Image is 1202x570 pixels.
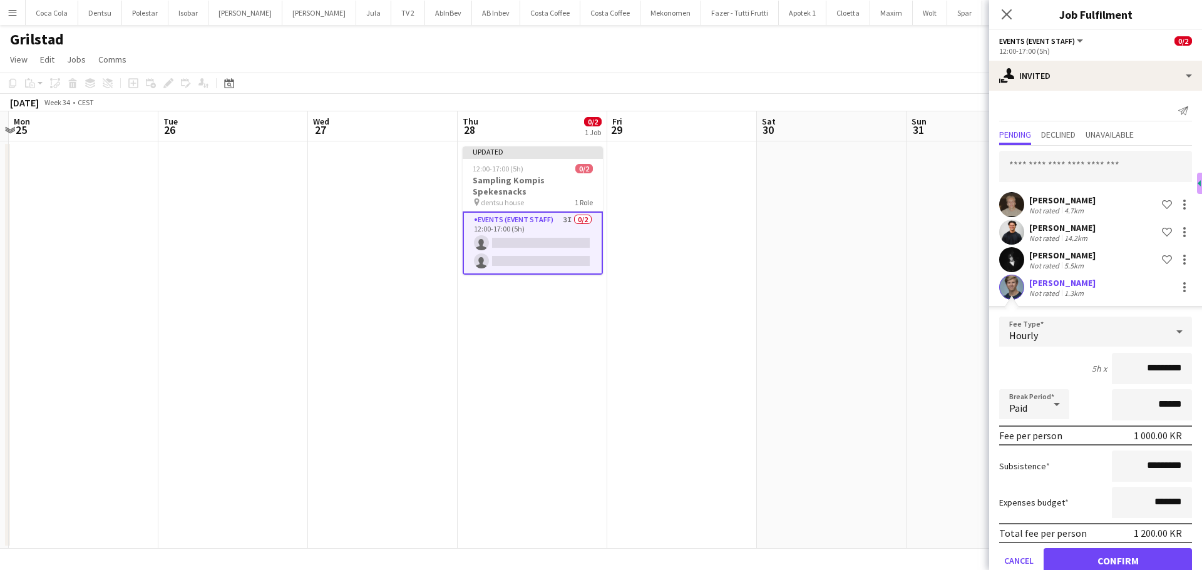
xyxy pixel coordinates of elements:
[10,30,64,49] h1: Grilstad
[463,175,603,197] h3: Sampling Kompis Spekesnacks
[12,123,30,137] span: 25
[10,96,39,109] div: [DATE]
[1062,233,1090,243] div: 14.2km
[5,51,33,68] a: View
[26,1,78,25] button: Coca Cola
[910,123,927,137] span: 31
[826,1,870,25] button: Cloetta
[999,497,1069,508] label: Expenses budget
[40,54,54,65] span: Edit
[1029,195,1096,206] div: [PERSON_NAME]
[999,527,1087,539] div: Total fee per person
[163,116,178,127] span: Tue
[999,461,1050,472] label: Subsistence
[1029,206,1062,215] div: Not rated
[1009,329,1038,342] span: Hourly
[472,1,520,25] button: AB Inbev
[1086,130,1134,139] span: Unavailable
[67,54,86,65] span: Jobs
[98,54,126,65] span: Comms
[701,1,779,25] button: Fazer - Tutti Frutti
[989,6,1202,23] h3: Job Fulfilment
[982,1,1017,25] button: Kiwi
[311,123,329,137] span: 27
[122,1,168,25] button: Polestar
[313,116,329,127] span: Wed
[1029,288,1062,298] div: Not rated
[481,198,524,207] span: dentsu house
[463,116,478,127] span: Thu
[1062,261,1086,270] div: 5.5km
[580,1,640,25] button: Costa Coffee
[640,1,701,25] button: Mekonomen
[208,1,282,25] button: [PERSON_NAME]
[1009,402,1027,414] span: Paid
[610,123,622,137] span: 29
[912,116,927,127] span: Sun
[1041,130,1076,139] span: Declined
[35,51,59,68] a: Edit
[612,116,622,127] span: Fri
[1134,527,1182,539] div: 1 200.00 KR
[999,36,1075,46] span: Events (Event Staff)
[575,164,593,173] span: 0/2
[999,429,1062,442] div: Fee per person
[282,1,356,25] button: [PERSON_NAME]
[356,1,391,25] button: Jula
[1062,206,1086,215] div: 4.7km
[162,123,178,137] span: 26
[168,1,208,25] button: Isobar
[989,61,1202,91] div: Invited
[520,1,580,25] button: Costa Coffee
[1062,288,1086,298] div: 1.3km
[575,198,593,207] span: 1 Role
[1029,250,1096,261] div: [PERSON_NAME]
[1029,233,1062,243] div: Not rated
[1174,36,1192,46] span: 0/2
[41,98,73,107] span: Week 34
[1029,261,1062,270] div: Not rated
[1092,363,1107,374] div: 5h x
[1029,277,1096,288] div: [PERSON_NAME]
[62,51,91,68] a: Jobs
[463,146,603,156] div: Updated
[585,128,601,137] div: 1 Job
[14,116,30,127] span: Mon
[425,1,472,25] button: AbInBev
[93,51,131,68] a: Comms
[913,1,947,25] button: Wolt
[463,146,603,275] app-job-card: Updated12:00-17:00 (5h)0/2Sampling Kompis Spekesnacks dentsu house1 RoleEvents (Event Staff)3I0/2...
[999,130,1031,139] span: Pending
[760,123,776,137] span: 30
[1134,429,1182,442] div: 1 000.00 KR
[584,117,602,126] span: 0/2
[947,1,982,25] button: Spar
[10,54,28,65] span: View
[461,123,478,137] span: 28
[391,1,425,25] button: TV 2
[463,211,603,275] app-card-role: Events (Event Staff)3I0/212:00-17:00 (5h)
[870,1,913,25] button: Maxim
[473,164,523,173] span: 12:00-17:00 (5h)
[779,1,826,25] button: Apotek 1
[1029,222,1096,233] div: [PERSON_NAME]
[762,116,776,127] span: Sat
[78,1,122,25] button: Dentsu
[78,98,94,107] div: CEST
[999,36,1085,46] button: Events (Event Staff)
[999,46,1192,56] div: 12:00-17:00 (5h)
